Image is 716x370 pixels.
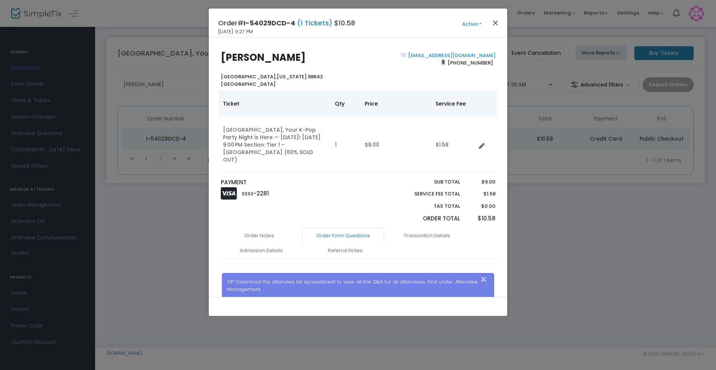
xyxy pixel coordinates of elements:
td: [GEOGRAPHIC_DATA], Your K-Pop Party Night is Here — [DATE]! [DATE] 9:00 PM Section: Tier 1 - [GEO... [219,117,330,173]
span: XXXX [242,191,254,197]
span: [GEOGRAPHIC_DATA], [221,73,277,80]
th: Price [360,91,431,117]
button: Action [449,20,494,28]
p: $0.00 [467,203,495,210]
a: Admission Details [220,243,302,258]
span: [PHONE_NUMBER] [445,57,496,69]
a: Referral Notes [304,243,386,258]
div: TIP: Download the attendee list spreadsheet to view all the Q&A for all attendees. Find under: At... [222,273,494,298]
p: $1.58 [467,190,495,198]
p: Tax Total [397,203,460,210]
b: [US_STATE] 98642 [GEOGRAPHIC_DATA] [221,73,323,88]
p: Service Fee Total [397,190,460,198]
b: [PERSON_NAME] [221,51,306,64]
p: $10.58 [467,214,495,223]
div: Data table [219,91,497,173]
td: $1.58 [431,117,476,173]
span: (1 Tickets) [295,18,334,28]
th: Service Fee [431,91,476,117]
a: Order Notes [218,228,300,244]
span: [DATE] 9:27 PM [218,28,253,35]
p: Order Total [397,214,460,223]
a: Transaction Details [386,228,468,244]
a: Order Form Questions [302,228,384,244]
th: Qty [330,91,360,117]
td: 1 [330,117,360,173]
span: -2281 [254,189,269,197]
button: Close [491,18,500,28]
span: I-54029DCD-4 [244,18,295,28]
td: $9.00 [360,117,431,173]
h4: Order# $10.58 [218,18,355,28]
a: [EMAIL_ADDRESS][DOMAIN_NAME] [406,52,496,59]
p: $9.00 [467,178,495,186]
p: PAYMENT [221,178,355,187]
p: Sub total [397,178,460,186]
th: Ticket [219,91,330,117]
button: Close [479,273,494,286]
